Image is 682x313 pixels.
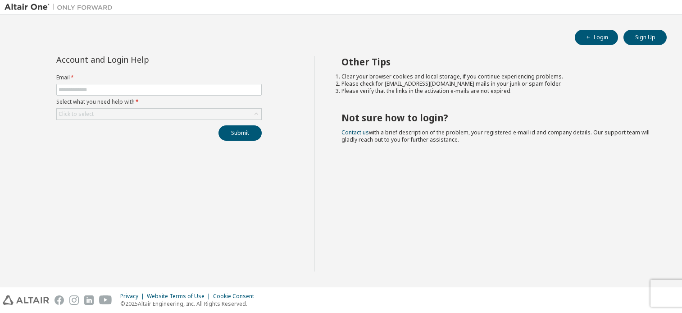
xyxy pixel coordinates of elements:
[341,87,651,95] li: Please verify that the links in the activation e-mails are not expired.
[341,129,650,143] span: with a brief description of the problem, your registered e-mail id and company details. Our suppo...
[341,129,369,136] a: Contact us
[3,295,49,305] img: altair_logo.svg
[59,110,94,118] div: Click to select
[56,74,262,81] label: Email
[341,56,651,68] h2: Other Tips
[99,295,112,305] img: youtube.svg
[55,295,64,305] img: facebook.svg
[120,300,259,308] p: © 2025 Altair Engineering, Inc. All Rights Reserved.
[623,30,667,45] button: Sign Up
[575,30,618,45] button: Login
[56,56,221,63] div: Account and Login Help
[341,80,651,87] li: Please check for [EMAIL_ADDRESS][DOMAIN_NAME] mails in your junk or spam folder.
[341,112,651,124] h2: Not sure how to login?
[57,109,261,120] div: Click to select
[341,73,651,80] li: Clear your browser cookies and local storage, if you continue experiencing problems.
[147,293,213,300] div: Website Terms of Use
[69,295,79,305] img: instagram.svg
[213,293,259,300] div: Cookie Consent
[218,125,262,141] button: Submit
[84,295,94,305] img: linkedin.svg
[120,293,147,300] div: Privacy
[56,98,262,106] label: Select what you need help with
[5,3,117,12] img: Altair One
